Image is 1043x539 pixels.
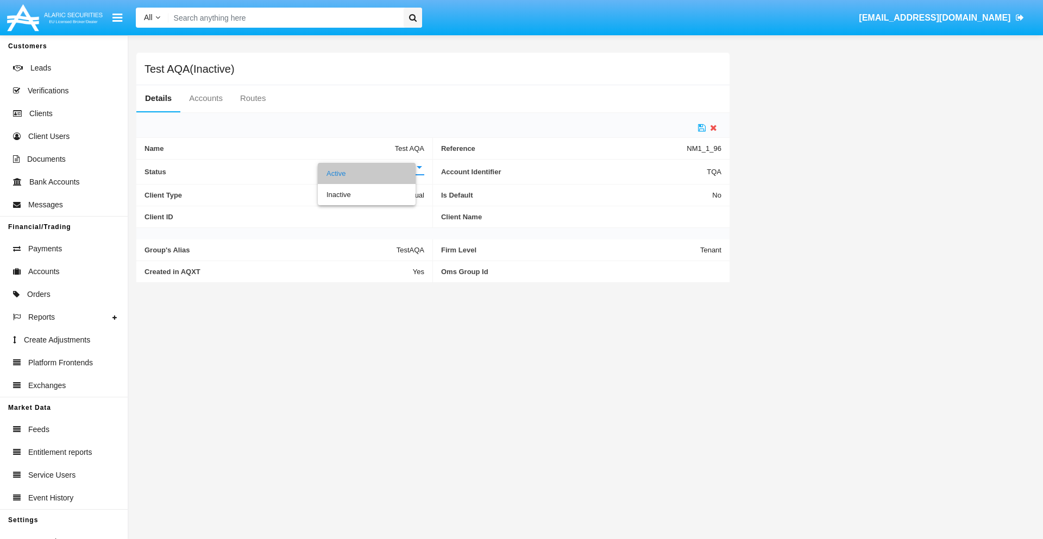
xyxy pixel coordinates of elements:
span: Platform Frontends [28,357,93,369]
span: TestAQA [397,246,424,254]
span: Client Type [144,191,394,199]
span: All [144,13,153,22]
a: Routes [231,85,275,111]
span: Exchanges [28,380,66,391]
span: No [712,191,721,199]
span: Client Name [441,213,721,221]
img: Logo image [5,2,104,34]
span: Clients [29,108,53,119]
span: Tenant [700,246,721,254]
span: Messages [28,199,63,211]
span: Bank Accounts [29,176,80,188]
span: Payments [28,243,62,255]
span: Name [144,144,395,153]
a: Accounts [180,85,231,111]
h5: Test AQA(Inactive) [144,65,235,73]
a: [EMAIL_ADDRESS][DOMAIN_NAME] [854,3,1029,33]
span: Reference [441,144,687,153]
span: Account Identifier [441,166,707,177]
span: Orders [27,289,51,300]
span: Client ID [144,213,424,221]
span: [EMAIL_ADDRESS][DOMAIN_NAME] [859,13,1010,22]
span: Status [144,160,326,184]
span: NM1_1_96 [687,144,721,153]
span: Individual [394,191,424,199]
span: TQA [707,166,721,177]
span: Verifications [28,85,68,97]
span: Active [326,163,345,172]
span: Yes [413,268,424,276]
span: Accounts [28,266,60,277]
span: Service Users [28,470,76,481]
span: Group's Alias [144,246,397,254]
span: Feeds [28,424,49,435]
span: Leads [30,62,51,74]
span: Client Users [28,131,70,142]
a: Details [136,85,180,111]
span: Event History [28,492,73,504]
span: Reports [28,312,55,323]
span: Firm Level [441,246,700,254]
span: Is Default [441,191,712,199]
span: Created in AQXT [144,268,413,276]
input: Search [168,8,400,28]
span: Entitlement reports [28,447,92,458]
span: Oms Group Id [441,268,721,276]
span: Create Adjustments [24,334,90,346]
span: Documents [27,154,66,165]
span: Test AQA [395,144,424,153]
a: All [136,12,168,23]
